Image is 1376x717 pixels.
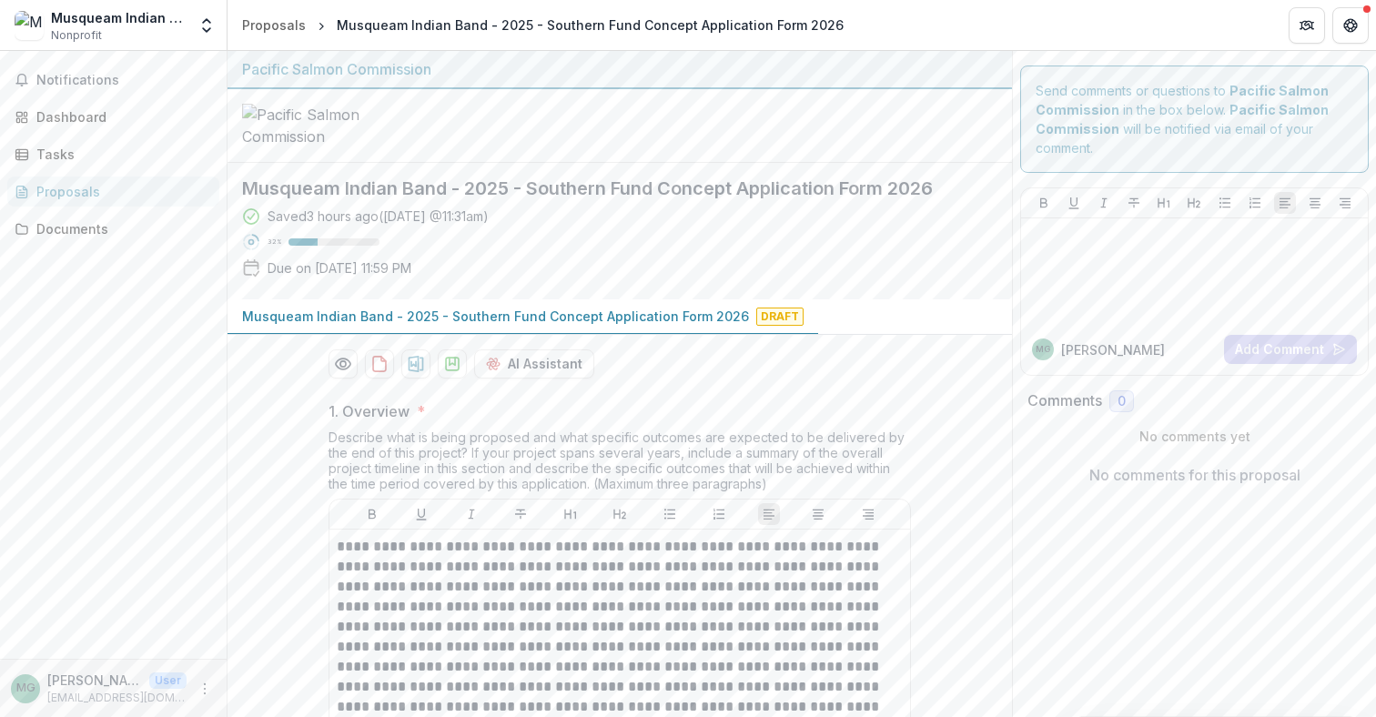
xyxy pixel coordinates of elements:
a: Tasks [7,139,219,169]
button: Strike [1123,192,1145,214]
p: [EMAIL_ADDRESS][DOMAIN_NAME] [47,690,187,706]
button: Heading 2 [609,503,631,525]
p: User [149,672,187,689]
button: Align Center [1304,192,1326,214]
span: Notifications [36,73,212,88]
div: Madeline Greenwood [1036,345,1050,354]
button: Heading 1 [1153,192,1175,214]
button: AI Assistant [474,349,594,379]
button: Bold [361,503,383,525]
button: Align Left [1274,192,1296,214]
img: Musqueam Indian Band [15,11,44,40]
button: Align Right [857,503,879,525]
div: Proposals [36,182,205,201]
div: Send comments or questions to in the box below. will be notified via email of your comment. [1020,66,1369,173]
p: No comments yet [1027,427,1361,446]
button: Ordered List [1244,192,1266,214]
span: 0 [1118,394,1126,409]
button: download-proposal [438,349,467,379]
button: Align Left [758,503,780,525]
button: Italicize [460,503,482,525]
button: Underline [1063,192,1085,214]
p: No comments for this proposal [1089,464,1300,486]
p: [PERSON_NAME] [1061,340,1165,359]
div: Describe what is being proposed and what specific outcomes are expected to be delivered by the en... [329,429,911,499]
img: Pacific Salmon Commission [242,104,424,147]
div: Pacific Salmon Commission [242,58,997,80]
a: Dashboard [7,102,219,132]
p: Musqueam Indian Band - 2025 - Southern Fund Concept Application Form 2026 [242,307,749,326]
button: Partners [1289,7,1325,44]
span: Nonprofit [51,27,102,44]
button: Heading 2 [1183,192,1205,214]
button: Bullet List [1214,192,1236,214]
button: Ordered List [708,503,730,525]
h2: Musqueam Indian Band - 2025 - Southern Fund Concept Application Form 2026 [242,177,968,199]
span: Draft [756,308,804,326]
div: Musqueam Indian Band [51,8,187,27]
a: Documents [7,214,219,244]
button: Align Center [807,503,829,525]
button: Get Help [1332,7,1369,44]
p: 1. Overview [329,400,410,422]
div: Documents [36,219,205,238]
div: Saved 3 hours ago ( [DATE] @ 11:31am ) [268,207,489,226]
button: Heading 1 [560,503,582,525]
nav: breadcrumb [235,12,851,38]
button: Bullet List [659,503,681,525]
button: download-proposal [365,349,394,379]
h2: Comments [1027,392,1102,409]
button: Bold [1033,192,1055,214]
button: Strike [510,503,531,525]
button: Notifications [7,66,219,95]
button: Preview 7288c1fb-5555-4181-9e50-4e41c23b38c8-0.pdf [329,349,358,379]
p: [PERSON_NAME] [47,671,142,690]
a: Proposals [235,12,313,38]
div: Dashboard [36,107,205,126]
button: Add Comment [1224,335,1357,364]
button: More [194,678,216,700]
div: Madeline Greenwood [16,682,35,694]
div: Tasks [36,145,205,164]
p: 32 % [268,236,281,248]
p: Due on [DATE] 11:59 PM [268,258,411,278]
div: Musqueam Indian Band - 2025 - Southern Fund Concept Application Form 2026 [337,15,844,35]
a: Proposals [7,177,219,207]
button: Open entity switcher [194,7,219,44]
button: Italicize [1093,192,1115,214]
button: download-proposal [401,349,430,379]
div: Proposals [242,15,306,35]
button: Align Right [1334,192,1356,214]
button: Underline [410,503,432,525]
